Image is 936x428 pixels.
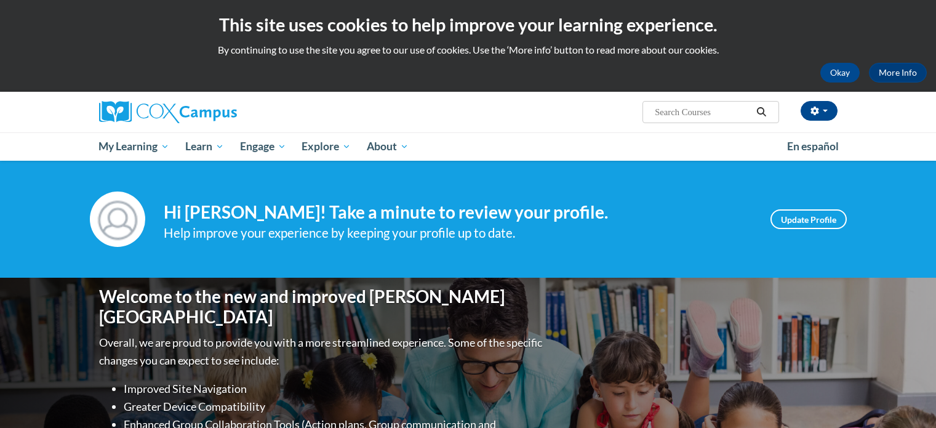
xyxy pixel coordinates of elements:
span: En español [787,140,839,153]
iframe: Button to launch messaging window [887,379,926,418]
a: About [359,132,417,161]
a: My Learning [91,132,178,161]
img: Profile Image [90,192,145,247]
img: Cox Campus [99,101,237,123]
a: Engage [232,132,294,161]
h1: Welcome to the new and improved [PERSON_NAME][GEOGRAPHIC_DATA] [99,286,545,328]
span: Learn [185,139,224,154]
span: Engage [240,139,286,154]
input: Search Courses [654,105,752,119]
li: Greater Device Compatibility [124,398,545,416]
button: Account Settings [801,101,838,121]
div: Help improve your experience by keeping your profile up to date. [164,223,752,243]
li: Improved Site Navigation [124,380,545,398]
h4: Hi [PERSON_NAME]! Take a minute to review your profile. [164,202,752,223]
button: Okay [820,63,860,83]
a: Learn [177,132,232,161]
button: Search [752,105,770,119]
a: More Info [869,63,927,83]
span: About [367,139,409,154]
a: Update Profile [770,209,847,229]
a: En español [779,134,847,159]
span: My Learning [98,139,169,154]
h2: This site uses cookies to help improve your learning experience. [9,12,927,37]
div: Main menu [81,132,856,161]
p: By continuing to use the site you agree to our use of cookies. Use the ‘More info’ button to read... [9,43,927,57]
span: Explore [302,139,351,154]
a: Cox Campus [99,101,333,123]
a: Explore [294,132,359,161]
p: Overall, we are proud to provide you with a more streamlined experience. Some of the specific cha... [99,334,545,369]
